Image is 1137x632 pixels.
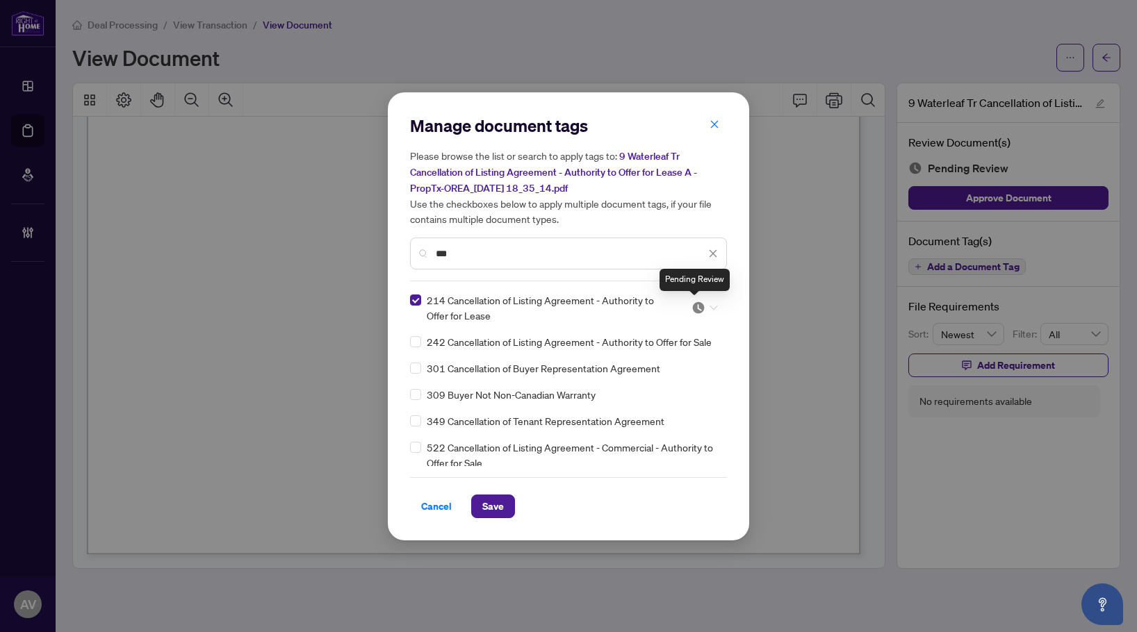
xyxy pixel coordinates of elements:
img: status [692,301,705,315]
span: 522 Cancellation of Listing Agreement - Commercial - Authority to Offer for Sale [427,440,719,470]
button: Cancel [410,494,463,518]
span: 9 Waterleaf Tr Cancellation of Listing Agreement - Authority to Offer for Lease A - PropTx-OREA_[... [410,150,697,194]
h2: Manage document tags [410,115,727,137]
div: Pending Review [660,269,730,291]
span: close [710,119,719,129]
button: Save [471,494,515,518]
h5: Please browse the list or search to apply tags to: Use the checkboxes below to apply multiple doc... [410,148,727,226]
span: Save [482,495,504,517]
button: Open asap [1081,583,1123,625]
span: Cancel [421,495,452,517]
span: 242 Cancellation of Listing Agreement - Authority to Offer for Sale [427,334,712,349]
span: 301 Cancellation of Buyer Representation Agreement [427,360,660,376]
span: 309 Buyer Not Non-Canadian Warranty [427,387,596,402]
span: 214 Cancellation of Listing Agreement - Authority to Offer for Lease [427,292,675,323]
span: 349 Cancellation of Tenant Representation Agreement [427,413,664,429]
span: close [708,249,718,258]
span: Pending Review [692,301,718,315]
